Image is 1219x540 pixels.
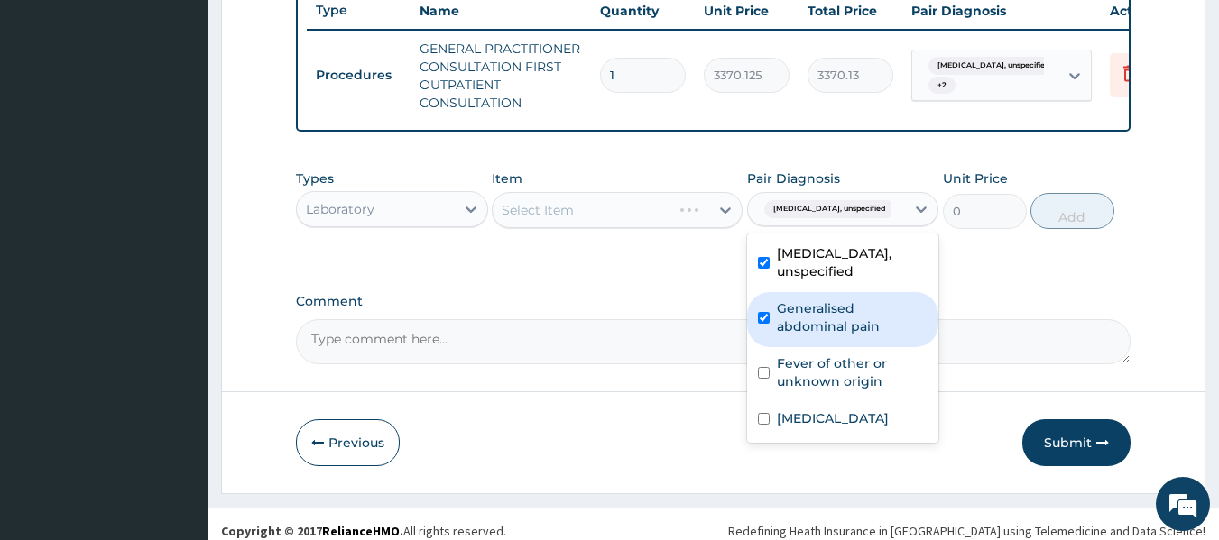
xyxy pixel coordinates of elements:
[105,158,249,340] span: We're online!
[747,169,840,188] label: Pair Diagnosis
[777,409,889,427] label: [MEDICAL_DATA]
[307,59,411,92] td: Procedures
[221,523,403,539] strong: Copyright © 2017 .
[1030,193,1114,229] button: Add
[94,101,303,124] div: Chat with us now
[777,244,928,280] label: [MEDICAL_DATA], unspecified
[306,200,374,218] div: Laboratory
[728,522,1205,540] div: Redefining Heath Insurance in [GEOGRAPHIC_DATA] using Telemedicine and Data Science!
[296,9,339,52] div: Minimize live chat window
[9,353,344,416] textarea: Type your message and hit 'Enter'
[777,354,928,390] label: Fever of other or unknown origin
[296,419,400,466] button: Previous
[296,171,334,187] label: Types
[928,57,1059,75] span: [MEDICAL_DATA], unspecified
[492,169,522,188] label: Item
[1022,419,1131,466] button: Submit
[411,31,591,121] td: GENERAL PRACTITIONER CONSULTATION FIRST OUTPATIENT CONSULTATION
[777,299,928,335] label: Generalised abdominal pain
[322,523,400,539] a: RelianceHMO
[928,77,956,95] span: + 2
[764,200,895,218] span: [MEDICAL_DATA], unspecified
[33,90,73,135] img: d_794563401_company_1708531726252_794563401
[943,169,1008,188] label: Unit Price
[296,294,1131,309] label: Comment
